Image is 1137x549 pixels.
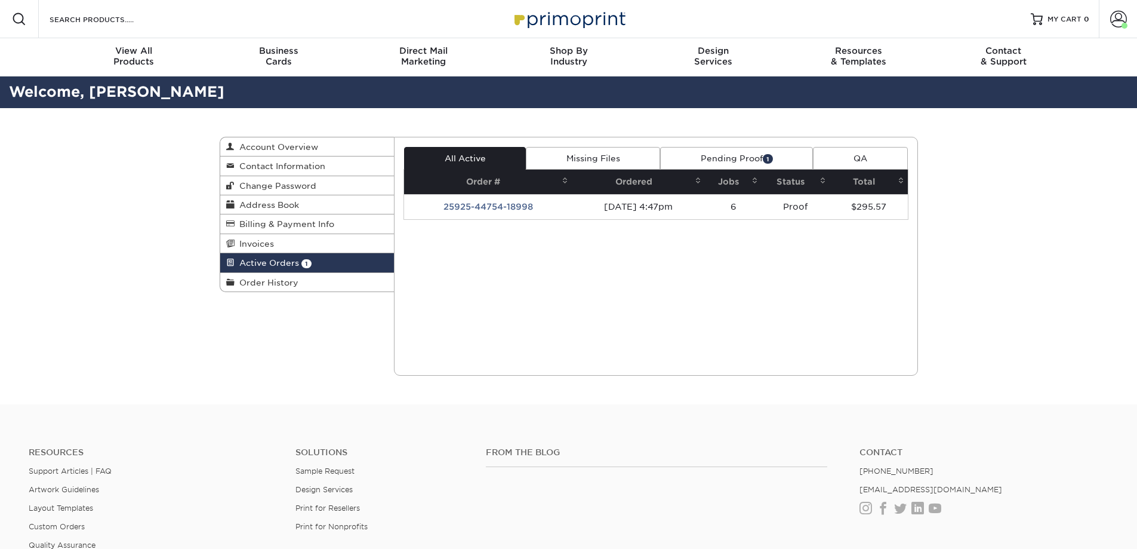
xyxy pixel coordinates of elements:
span: Address Book [235,200,299,210]
a: Address Book [220,195,395,214]
span: 1 [763,154,773,163]
img: Primoprint [509,6,628,32]
a: Pending Proof1 [660,147,813,170]
input: SEARCH PRODUCTS..... [48,12,165,26]
a: Resources& Templates [786,38,931,76]
a: Support Articles | FAQ [29,467,112,476]
td: Proof [762,194,830,219]
a: Active Orders 1 [220,253,395,272]
span: Account Overview [235,142,318,152]
span: 0 [1084,15,1089,23]
span: Contact Information [235,161,325,171]
a: Contact& Support [931,38,1076,76]
span: Contact [931,45,1076,56]
a: Missing Files [526,147,660,170]
td: 25925-44754-18998 [404,194,572,219]
span: Billing & Payment Info [235,219,334,229]
td: 6 [705,194,761,219]
th: Ordered [572,170,705,194]
th: Jobs [705,170,761,194]
th: Order # [404,170,572,194]
h4: Solutions [295,447,468,458]
a: Print for Nonprofits [295,522,368,531]
a: Artwork Guidelines [29,485,99,494]
a: Sample Request [295,467,355,476]
a: DesignServices [641,38,786,76]
a: QA [813,147,907,170]
h4: From the Blog [486,447,827,458]
th: Status [762,170,830,194]
span: Business [206,45,351,56]
div: Products [61,45,207,67]
div: & Support [931,45,1076,67]
span: Direct Mail [351,45,496,56]
h4: Resources [29,447,278,458]
span: MY CART [1047,14,1081,24]
span: Active Orders [235,258,299,268]
div: Marketing [351,45,496,67]
a: Change Password [220,176,395,195]
div: & Templates [786,45,931,67]
a: Print for Resellers [295,504,360,513]
a: [EMAIL_ADDRESS][DOMAIN_NAME] [859,485,1002,494]
a: Layout Templates [29,504,93,513]
a: Direct MailMarketing [351,38,496,76]
span: Design [641,45,786,56]
th: Total [830,170,908,194]
span: Invoices [235,239,274,249]
div: Cards [206,45,351,67]
a: BusinessCards [206,38,351,76]
span: Change Password [235,181,316,191]
a: Shop ByIndustry [496,38,641,76]
div: Industry [496,45,641,67]
a: View AllProducts [61,38,207,76]
a: Design Services [295,485,353,494]
a: All Active [404,147,526,170]
span: 1 [301,259,312,268]
td: $295.57 [830,194,908,219]
span: Order History [235,278,298,287]
td: [DATE] 4:47pm [572,194,705,219]
a: Invoices [220,234,395,253]
a: [PHONE_NUMBER] [859,467,933,476]
a: Contact [859,447,1108,458]
span: Resources [786,45,931,56]
a: Contact Information [220,157,395,176]
a: Order History [220,273,395,292]
a: Account Overview [220,137,395,157]
span: View All [61,45,207,56]
span: Shop By [496,45,641,56]
a: Billing & Payment Info [220,214,395,234]
a: Custom Orders [29,522,85,531]
div: Services [641,45,786,67]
